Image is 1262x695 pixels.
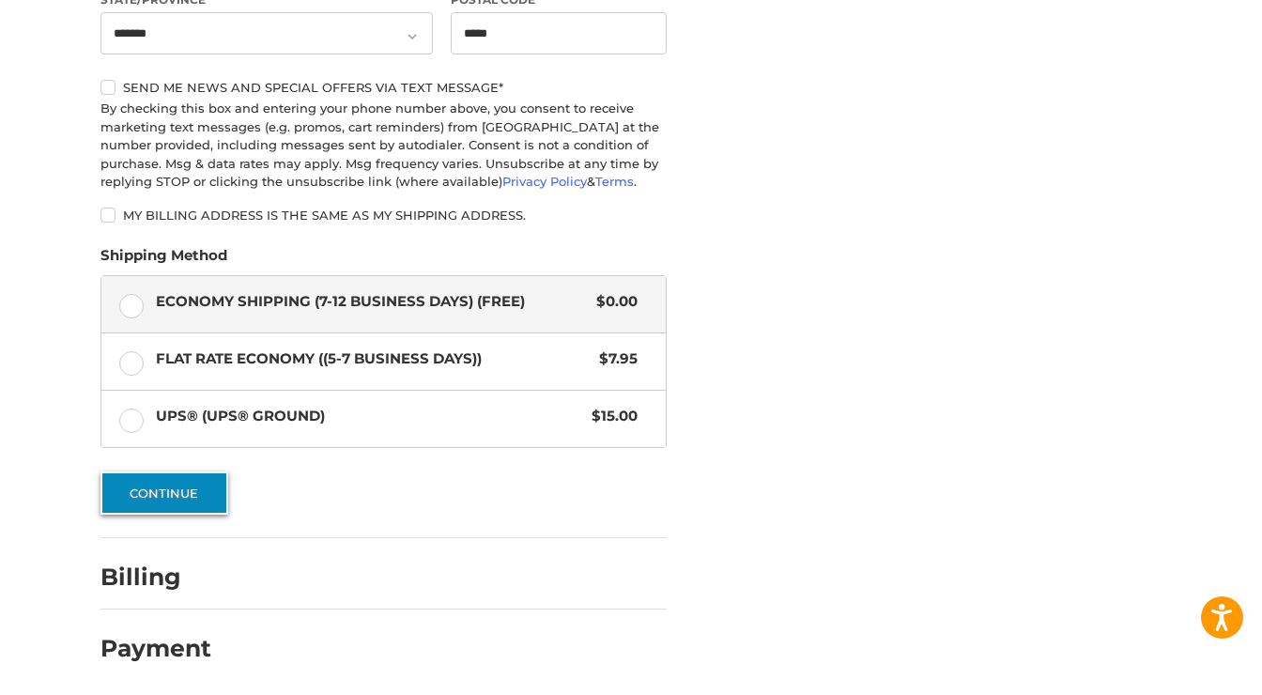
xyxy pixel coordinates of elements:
button: Continue [100,471,228,515]
a: Terms [595,174,634,189]
legend: Shipping Method [100,245,227,275]
span: Economy Shipping (7-12 Business Days) (Free) [156,291,588,313]
a: Privacy Policy [502,174,587,189]
span: $0.00 [588,291,639,313]
h2: Billing [100,563,210,592]
iframe: Google Customer Reviews [1107,644,1262,695]
h2: Payment [100,634,211,663]
div: By checking this box and entering your phone number above, you consent to receive marketing text ... [100,100,667,192]
label: My billing address is the same as my shipping address. [100,208,667,223]
span: UPS® (UPS® Ground) [156,406,583,427]
span: Flat Rate Economy ((5-7 Business Days)) [156,348,591,370]
span: $7.95 [591,348,639,370]
span: $15.00 [583,406,639,427]
label: Send me news and special offers via text message* [100,80,667,95]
